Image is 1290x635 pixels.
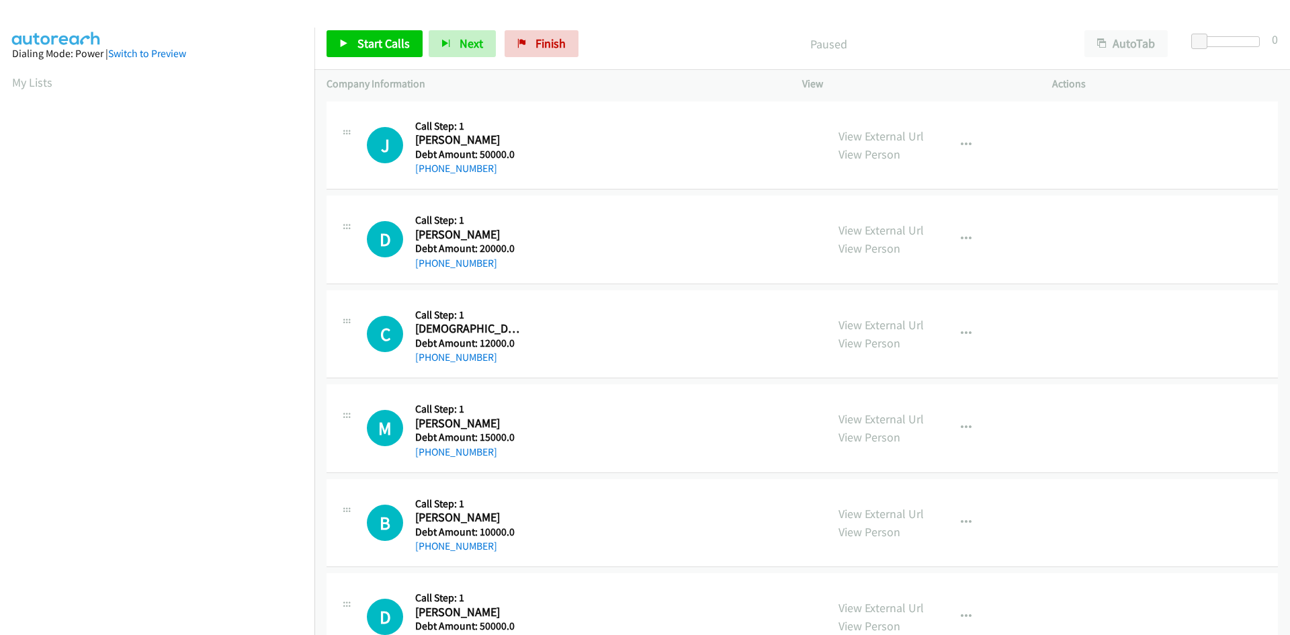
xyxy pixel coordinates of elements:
[460,36,483,51] span: Next
[367,316,403,352] h1: C
[12,46,302,62] div: Dialing Mode: Power |
[367,599,403,635] h1: D
[327,30,423,57] a: Start Calls
[1251,264,1290,371] iframe: Resource Center
[415,416,521,431] h2: [PERSON_NAME]
[415,591,521,605] h5: Call Step: 1
[357,36,410,51] span: Start Calls
[838,146,900,162] a: View Person
[838,524,900,540] a: View Person
[1052,76,1278,92] p: Actions
[415,132,521,148] h2: [PERSON_NAME]
[415,308,521,322] h5: Call Step: 1
[838,618,900,634] a: View Person
[415,351,497,364] a: [PHONE_NUMBER]
[415,162,497,175] a: [PHONE_NUMBER]
[1198,36,1260,47] div: Delay between calls (in seconds)
[838,335,900,351] a: View Person
[505,30,578,57] a: Finish
[838,128,924,144] a: View External Url
[838,600,924,616] a: View External Url
[12,75,52,90] a: My Lists
[415,431,521,444] h5: Debt Amount: 15000.0
[597,35,1060,53] p: Paused
[367,221,403,257] h1: D
[415,540,497,552] a: [PHONE_NUMBER]
[1084,30,1168,57] button: AutoTab
[415,257,497,269] a: [PHONE_NUMBER]
[415,620,521,633] h5: Debt Amount: 50000.0
[415,242,521,255] h5: Debt Amount: 20000.0
[367,599,403,635] div: The call is yet to be attempted
[415,510,521,525] h2: [PERSON_NAME]
[429,30,496,57] button: Next
[838,506,924,521] a: View External Url
[838,411,924,427] a: View External Url
[802,76,1028,92] p: View
[415,403,521,416] h5: Call Step: 1
[415,605,521,620] h2: [PERSON_NAME]
[415,497,521,511] h5: Call Step: 1
[415,120,521,133] h5: Call Step: 1
[838,429,900,445] a: View Person
[327,76,778,92] p: Company Information
[1272,30,1278,48] div: 0
[367,127,403,163] h1: J
[838,222,924,238] a: View External Url
[108,47,186,60] a: Switch to Preview
[415,321,521,337] h2: [DEMOGRAPHIC_DATA][PERSON_NAME]
[415,227,521,243] h2: [PERSON_NAME]
[415,148,521,161] h5: Debt Amount: 50000.0
[415,446,497,458] a: [PHONE_NUMBER]
[838,241,900,256] a: View Person
[415,337,521,350] h5: Debt Amount: 12000.0
[367,505,403,541] div: The call is yet to be attempted
[535,36,566,51] span: Finish
[415,525,521,539] h5: Debt Amount: 10000.0
[367,505,403,541] h1: B
[367,410,403,446] h1: M
[415,214,521,227] h5: Call Step: 1
[838,317,924,333] a: View External Url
